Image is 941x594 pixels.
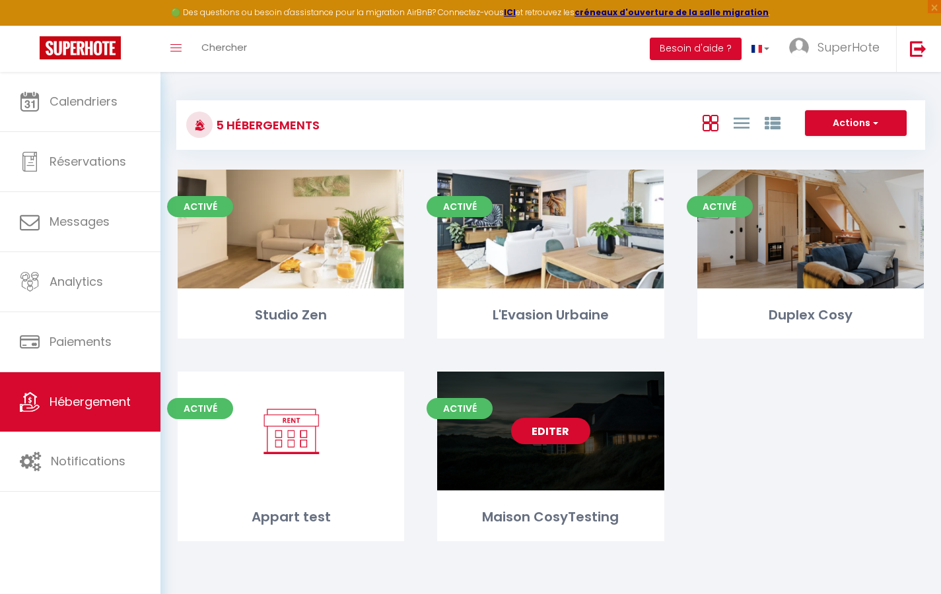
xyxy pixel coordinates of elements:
[192,26,257,72] a: Chercher
[178,305,404,325] div: Studio Zen
[51,453,125,469] span: Notifications
[805,110,907,137] button: Actions
[40,36,121,59] img: Super Booking
[779,26,896,72] a: ... SuperHote
[789,38,809,57] img: ...
[703,112,718,133] a: Vue en Box
[167,398,233,419] span: Activé
[213,110,320,140] h3: 5 Hébergements
[687,196,753,217] span: Activé
[50,333,112,350] span: Paiements
[437,507,664,527] div: Maison CosyTesting
[167,196,233,217] span: Activé
[818,39,880,55] span: SuperHote
[50,213,110,230] span: Messages
[201,40,247,54] span: Chercher
[11,5,50,45] button: Ouvrir le widget de chat LiveChat
[910,40,926,57] img: logout
[504,7,516,18] a: ICI
[650,38,742,60] button: Besoin d'aide ?
[697,305,924,325] div: Duplex Cosy
[50,393,131,410] span: Hébergement
[427,196,493,217] span: Activé
[765,112,781,133] a: Vue par Groupe
[50,273,103,290] span: Analytics
[511,418,590,444] a: Editer
[734,112,749,133] a: Vue en Liste
[50,93,118,110] span: Calendriers
[50,153,126,170] span: Réservations
[437,305,664,325] div: L'Evasion Urbaine
[178,507,404,527] div: Appart test
[575,7,769,18] a: créneaux d'ouverture de la salle migration
[427,398,493,419] span: Activé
